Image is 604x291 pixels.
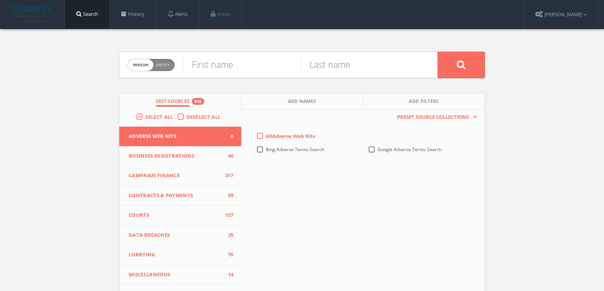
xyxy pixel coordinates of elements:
[156,62,169,68] span: Entity
[156,98,190,107] span: Edit Sources
[129,271,222,279] span: Miscellaneous
[363,93,485,110] button: Add Filters
[222,231,234,239] span: 25
[12,6,54,23] img: illumis
[119,245,241,265] button: Lobbying78
[377,146,442,153] span: Google Adverse Terms Search
[222,172,234,179] span: 317
[409,98,439,107] span: Add Filters
[145,113,173,120] span: Select All
[119,205,241,225] button: Courts127
[222,152,234,160] span: 40
[222,271,234,279] span: 14
[119,265,241,285] button: Miscellaneous14
[222,251,234,259] span: 78
[128,59,153,71] span: person
[129,133,222,140] span: Adverse Web Hits
[192,98,204,105] div: 842
[119,127,241,146] button: Adverse Web Hits0
[266,133,315,139] span: All Adverse Web Hits
[241,93,363,110] button: Add Names
[119,225,241,245] button: Data Breaches25
[222,192,234,199] span: 59
[129,192,222,199] span: Contracts & Payments
[393,113,477,121] button: Preset Source Collections
[119,93,241,110] button: Edit Sources842
[222,133,234,140] span: 0
[129,172,222,179] span: Campaign Finance
[186,113,221,120] span: Deselect All
[222,211,234,219] span: 127
[266,146,324,153] span: Bing Adverse Terms Search
[129,211,222,219] span: Courts
[119,166,241,186] button: Campaign Finance317
[393,113,473,121] span: Preset Source Collections
[129,251,222,259] span: Lobbying
[129,231,222,239] span: Data Breaches
[119,146,241,166] button: Business Registrations40
[119,186,241,206] button: Contracts & Payments59
[129,152,222,160] span: Business Registrations
[288,98,316,107] span: Add Names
